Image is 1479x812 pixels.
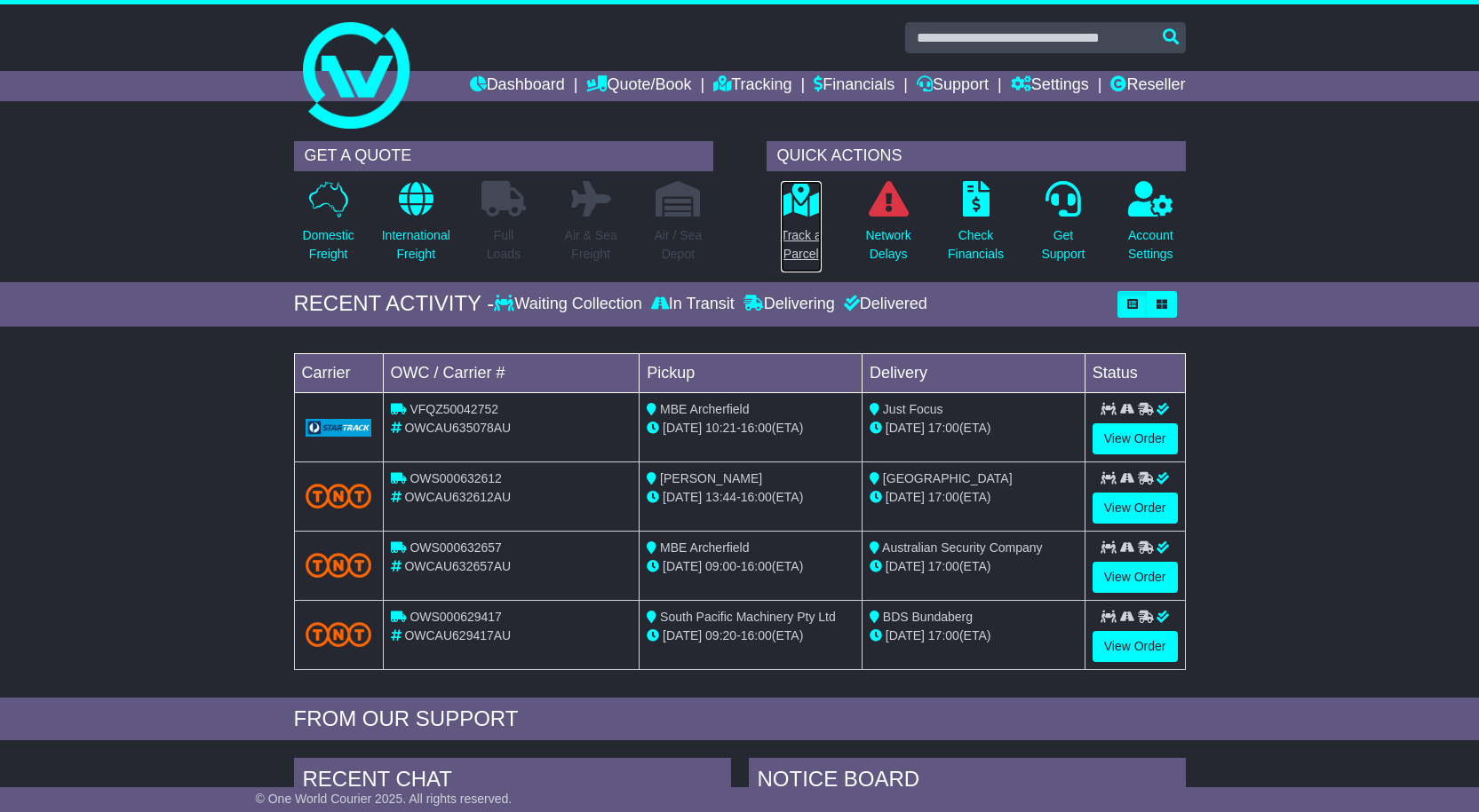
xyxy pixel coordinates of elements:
[660,402,749,416] span: MBE Archerfield
[928,490,959,504] span: 17:00
[1041,226,1085,264] p: Get Support
[767,141,1186,171] div: QUICK ACTIONS
[586,71,691,101] a: Quote/Book
[713,71,791,101] a: Tracking
[1093,631,1178,662] a: View Order
[410,610,502,624] span: OWS000629417
[864,180,911,273] a: NetworkDelays
[1093,493,1178,524] a: View Order
[383,353,640,392] td: OWC / Carrier #
[1040,180,1085,273] a: GetSupport
[705,628,736,643] span: 09:20
[870,557,1077,576] div: (ETA)
[917,71,989,101] a: Support
[663,628,702,643] span: [DATE]
[481,226,526,264] p: Full Loads
[663,559,702,573] span: [DATE]
[870,488,1077,507] div: (ETA)
[294,291,495,317] div: RECENT ACTIVITY -
[741,628,772,643] span: 16:00
[886,559,925,573] span: [DATE]
[886,490,925,504] span: [DATE]
[647,557,855,576] div: - (ETA)
[410,540,502,555] span: OWS000632657
[494,295,646,314] div: Waiting Collection
[1110,71,1185,101] a: Reseller
[660,540,749,555] span: MBE Archerfield
[865,226,910,264] p: Network Delays
[647,488,855,507] div: - (ETA)
[404,628,511,643] span: OWCAU629417AU
[739,295,839,314] div: Delivering
[1011,71,1089,101] a: Settings
[883,610,973,624] span: BDS Bundaberg
[883,402,943,416] span: Just Focus
[306,553,372,577] img: TNT_Domestic.png
[928,559,959,573] span: 17:00
[306,622,372,646] img: TNT_Domestic.png
[565,226,617,264] p: Air & Sea Freight
[294,758,731,806] div: RECENT CHAT
[741,421,772,435] span: 16:00
[749,758,1186,806] div: NOTICE BOARD
[839,295,927,314] div: Delivered
[306,419,372,437] img: GetCarrierServiceLogo
[948,226,1004,264] p: Check Financials
[882,540,1043,555] span: Australian Security Company
[404,421,511,435] span: OWCAU635078AU
[870,627,1077,645] div: (ETA)
[1093,423,1178,454] a: View Order
[1093,562,1178,593] a: View Order
[741,559,772,573] span: 16:00
[256,792,513,806] span: © One World Courier 2025. All rights reserved.
[647,627,855,645] div: - (ETA)
[410,471,502,485] span: OWS000632612
[294,141,713,171] div: GET A QUOTE
[1127,180,1174,273] a: AccountSettings
[814,71,895,101] a: Financials
[870,419,1077,438] div: (ETA)
[381,180,451,273] a: InternationalFreight
[705,559,736,573] span: 09:00
[781,226,822,264] p: Track a Parcel
[947,180,1005,273] a: CheckFinancials
[705,421,736,435] span: 10:21
[410,402,498,416] span: VFQZ50042752
[655,226,703,264] p: Air / Sea Depot
[306,484,372,508] img: TNT_Domestic.png
[647,295,739,314] div: In Transit
[404,490,511,504] span: OWCAU632612AU
[663,490,702,504] span: [DATE]
[741,490,772,504] span: 16:00
[1128,226,1173,264] p: Account Settings
[862,353,1085,392] td: Delivery
[705,490,736,504] span: 13:44
[883,471,1013,485] span: [GEOGRAPHIC_DATA]
[647,419,855,438] div: - (ETA)
[1085,353,1185,392] td: Status
[640,353,863,392] td: Pickup
[301,180,354,273] a: DomesticFreight
[660,471,762,485] span: [PERSON_NAME]
[404,559,511,573] span: OWCAU632657AU
[663,421,702,435] span: [DATE]
[886,628,925,643] span: [DATE]
[928,421,959,435] span: 17:00
[382,226,450,264] p: International Freight
[294,353,383,392] td: Carrier
[294,706,1186,732] div: FROM OUR SUPPORT
[470,71,565,101] a: Dashboard
[780,180,823,273] a: Track aParcel
[886,421,925,435] span: [DATE]
[302,226,354,264] p: Domestic Freight
[928,628,959,643] span: 17:00
[660,610,836,624] span: South Pacific Machinery Pty Ltd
